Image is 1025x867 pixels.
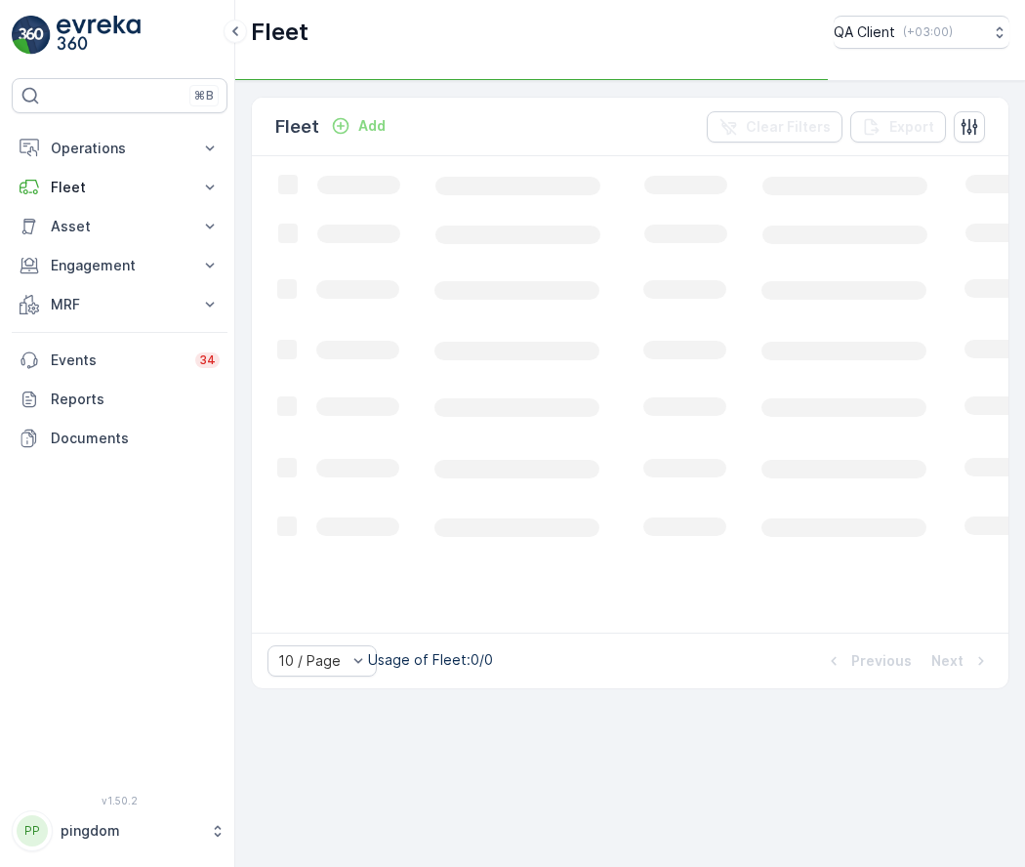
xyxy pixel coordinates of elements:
[51,429,220,448] p: Documents
[51,139,188,158] p: Operations
[12,810,227,851] button: PPpingdom
[194,88,214,103] p: ⌘B
[822,649,914,673] button: Previous
[12,207,227,246] button: Asset
[199,352,216,368] p: 34
[12,380,227,419] a: Reports
[251,17,308,48] p: Fleet
[51,178,188,197] p: Fleet
[903,24,953,40] p: ( +03:00 )
[368,650,493,670] p: Usage of Fleet : 0/0
[61,821,200,841] p: pingdom
[12,16,51,55] img: logo
[889,117,934,137] p: Export
[12,419,227,458] a: Documents
[746,117,831,137] p: Clear Filters
[12,246,227,285] button: Engagement
[834,16,1009,49] button: QA Client(+03:00)
[12,795,227,806] span: v 1.50.2
[51,295,188,314] p: MRF
[12,341,227,380] a: Events34
[834,22,895,42] p: QA Client
[51,217,188,236] p: Asset
[323,114,393,138] button: Add
[358,116,386,136] p: Add
[931,651,963,671] p: Next
[707,111,842,143] button: Clear Filters
[851,651,912,671] p: Previous
[51,256,188,275] p: Engagement
[929,649,993,673] button: Next
[51,390,220,409] p: Reports
[850,111,946,143] button: Export
[275,113,319,141] p: Fleet
[51,351,184,370] p: Events
[12,285,227,324] button: MRF
[17,815,48,846] div: PP
[57,16,141,55] img: logo_light-DOdMpM7g.png
[12,129,227,168] button: Operations
[12,168,227,207] button: Fleet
